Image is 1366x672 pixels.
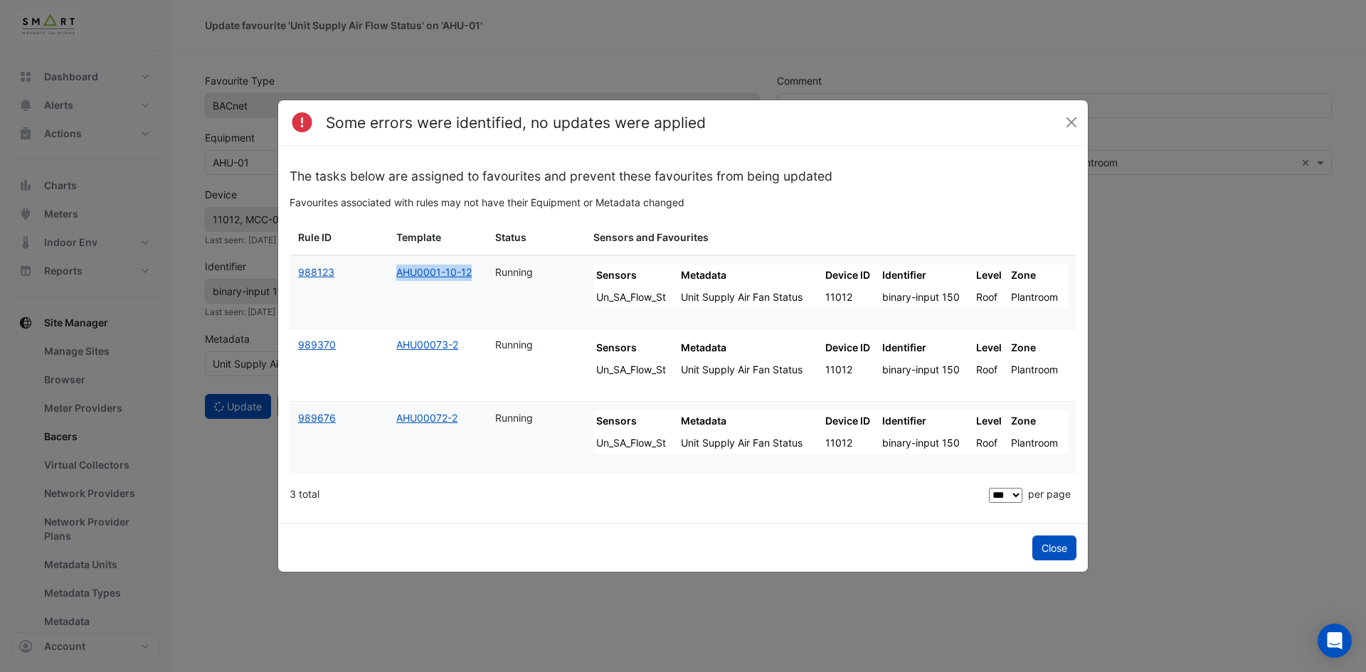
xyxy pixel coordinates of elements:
td: Unit Supply Air Fan Status [678,432,822,454]
span: Running [495,338,533,351]
th: Sensors [593,337,679,359]
td: Plantroom [1008,359,1068,381]
td: Roof [973,287,1009,309]
td: 11012 [822,359,879,381]
th: Zone [1008,265,1068,287]
th: Identifier [879,410,973,432]
th: Zone [1008,337,1068,359]
th: Device ID [822,337,879,359]
th: Zone [1008,410,1068,432]
th: Device ID [822,265,879,287]
td: 11012 [822,432,879,454]
div: Open Intercom Messenger [1318,624,1352,658]
td: Un_SA_Flow_St [593,287,679,309]
td: Plantroom [1008,432,1068,454]
td: binary-input 150 [879,287,973,309]
th: Metadata [678,337,822,359]
p: Favourites associated with rules may not have their Equipment or Metadata changed [290,195,1076,210]
th: Identifier [879,337,973,359]
button: Close [1032,535,1076,560]
th: Metadata [678,410,822,432]
th: Identifier [879,265,973,287]
h4: Some errors were identified, no updates were applied [326,112,706,134]
a: 988123 [298,266,334,278]
h5: The tasks below are assigned to favourites and prevent these favourites from being updated [290,169,1076,183]
td: Plantroom [1008,287,1068,309]
td: 11012 [822,287,879,309]
span: Template [396,230,441,246]
td: binary-input 150 [879,432,973,454]
a: AHU00073-2 [396,338,458,351]
span: per page [1028,488,1071,500]
a: 989676 [298,412,336,424]
th: Sensors [593,265,679,287]
span: Sensors and Favourites [593,230,709,246]
td: binary-input 150 [879,359,973,381]
td: Roof [973,359,1009,381]
th: Device ID [822,410,879,432]
div: 3 total [290,476,986,512]
td: Unit Supply Air Fan Status [678,287,822,309]
th: Sensors [593,410,679,432]
a: AHU00072-2 [396,412,457,424]
th: Level [973,265,1009,287]
td: Roof [973,432,1009,454]
th: Level [973,410,1009,432]
button: Close [1061,112,1082,133]
td: Un_SA_Flow_St [593,359,679,381]
th: Metadata [678,265,822,287]
span: Running [495,266,533,278]
a: AHU0001-10-12 [396,266,472,278]
span: Status [495,230,526,246]
a: 989370 [298,338,336,351]
td: Unit Supply Air Fan Status [678,359,822,381]
td: Un_SA_Flow_St [593,432,679,454]
span: Rule ID [298,230,332,246]
span: Running [495,412,533,424]
th: Level [973,337,1009,359]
